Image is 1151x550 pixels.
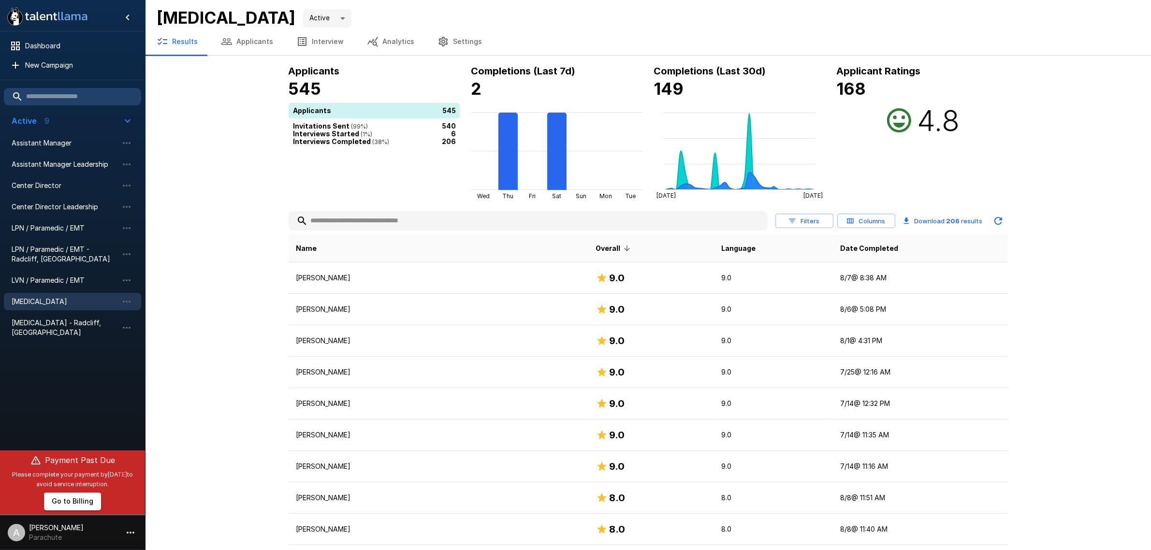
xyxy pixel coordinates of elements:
tspan: Wed [477,192,490,200]
span: Date Completed [840,243,898,254]
p: [PERSON_NAME] [296,462,581,471]
p: 9.0 [721,462,825,471]
p: [PERSON_NAME] [296,336,581,346]
tspan: Tue [625,192,635,200]
b: Applicant Ratings [837,65,921,77]
p: 540 [442,121,456,131]
p: [PERSON_NAME] [296,273,581,283]
p: Interviews Completed [293,136,390,147]
p: [PERSON_NAME] [296,493,581,503]
p: [PERSON_NAME] [296,430,581,440]
tspan: Thu [502,192,513,200]
tspan: [DATE] [803,192,822,199]
button: Applicants [209,28,285,55]
button: Columns [837,214,895,229]
p: [PERSON_NAME] [296,367,581,377]
p: 9.0 [721,399,825,408]
button: Results [145,28,209,55]
tspan: [DATE] [656,192,676,199]
p: Invitations Sent [293,121,368,131]
span: ( 1 %) [360,130,373,138]
p: 545 [443,105,456,116]
h6: 9.0 [610,364,625,380]
td: 7/25 @ 12:16 AM [832,357,1007,388]
span: Name [296,243,317,254]
p: 8.0 [721,524,825,534]
td: 7/14 @ 11:35 AM [832,420,1007,451]
h6: 9.0 [610,459,625,474]
tspan: Sat [552,192,561,200]
p: [PERSON_NAME] [296,524,581,534]
button: Settings [426,28,494,55]
b: Completions (Last 7d) [471,65,576,77]
td: 7/14 @ 12:32 PM [832,388,1007,420]
b: Completions (Last 30d) [654,65,766,77]
p: 9.0 [721,273,825,283]
p: 9.0 [721,430,825,440]
td: 8/1 @ 4:31 PM [832,325,1007,357]
h6: 8.0 [610,521,626,537]
tspan: Sun [576,192,586,200]
b: 149 [654,79,684,99]
p: 6 [452,129,456,139]
p: 206 [442,136,456,146]
p: Interviews Started [293,129,373,139]
p: 9.0 [721,336,825,346]
p: [PERSON_NAME] [296,399,581,408]
h2: 4.8 [918,103,960,138]
button: Filters [775,214,833,229]
h6: 9.0 [610,396,625,411]
b: [MEDICAL_DATA] [157,8,295,28]
h6: 8.0 [610,490,626,506]
div: Active [303,9,351,28]
td: 8/7 @ 8:38 AM [832,262,1007,294]
p: [PERSON_NAME] [296,304,581,314]
td: 8/6 @ 5:08 PM [832,294,1007,325]
p: 9.0 [721,304,825,314]
h6: 9.0 [610,333,625,348]
span: Language [721,243,756,254]
b: 545 [289,79,321,99]
tspan: Fri [529,192,536,200]
p: 8.0 [721,493,825,503]
b: Applicants [289,65,340,77]
h6: 9.0 [610,427,625,443]
button: Analytics [355,28,426,55]
button: Interview [285,28,355,55]
b: 168 [837,79,866,99]
h6: 9.0 [610,270,625,286]
button: Updated Today - 10:46 AM [989,211,1008,231]
h6: 9.0 [610,302,625,317]
span: ( 99 %) [350,123,368,130]
b: 206 [947,217,960,225]
span: Overall [596,243,633,254]
b: 2 [471,79,482,99]
tspan: Mon [599,192,612,200]
p: 9.0 [721,367,825,377]
span: ( 38 %) [371,138,390,145]
td: 8/8 @ 11:40 AM [832,514,1007,545]
button: Download 206 results [899,211,987,231]
td: 8/8 @ 11:51 AM [832,482,1007,514]
td: 7/14 @ 11:16 AM [832,451,1007,482]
